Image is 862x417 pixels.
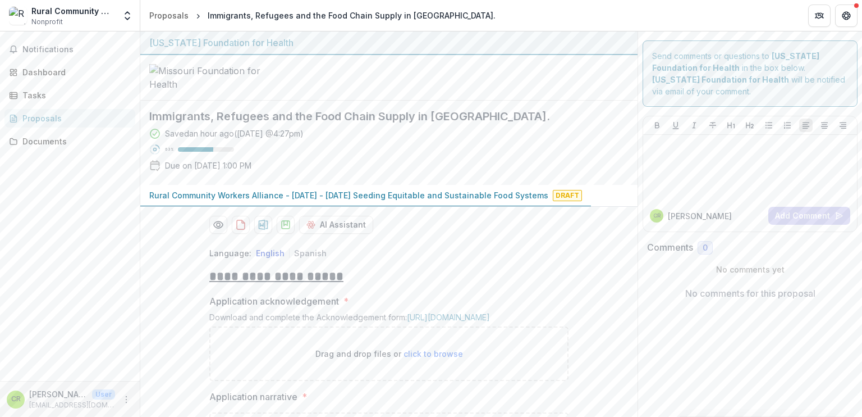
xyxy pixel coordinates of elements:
[818,119,831,132] button: Align Center
[149,189,548,201] p: Rural Community Workers Alliance - [DATE] - [DATE] Seeding Equitable and Sustainable Food Systems
[149,10,189,21] div: Proposals
[31,5,115,17] div: Rural Community Workers Alliance
[762,119,776,132] button: Bullet List
[165,160,251,171] p: Due on [DATE] 1:00 PM
[9,7,27,25] img: Rural Community Workers Alliance
[706,119,719,132] button: Strike
[650,119,664,132] button: Bold
[209,390,297,404] p: Application narrative
[725,119,738,132] button: Heading 1
[209,294,339,308] p: Application acknowledgement
[120,393,133,406] button: More
[315,348,463,360] p: Drag and drop files or
[668,210,732,222] p: [PERSON_NAME]
[768,207,850,225] button: Add Comment
[208,10,496,21] div: Immigrants, Refugees and the Food Chain Supply in [GEOGRAPHIC_DATA].
[404,349,463,359] span: click to browse
[643,40,858,107] div: Send comments or questions to in the box below. will be notified via email of your comment.
[647,242,693,253] h2: Comments
[685,287,815,300] p: No comments for this proposal
[22,66,126,78] div: Dashboard
[29,400,115,410] p: [EMAIL_ADDRESS][DOMAIN_NAME]
[254,216,272,234] button: download-proposal
[92,389,115,400] p: User
[4,132,135,151] a: Documents
[799,119,813,132] button: Align Left
[4,40,135,58] button: Notifications
[743,119,756,132] button: Heading 2
[652,75,789,84] strong: [US_STATE] Foundation for Health
[22,89,126,101] div: Tasks
[647,264,853,275] p: No comments yet
[145,7,500,24] nav: breadcrumb
[553,190,582,201] span: Draft
[165,146,173,153] p: 63 %
[835,4,858,27] button: Get Help
[687,119,701,132] button: Italicize
[836,119,850,132] button: Align Right
[120,4,135,27] button: Open entity switcher
[149,64,262,91] img: Missouri Foundation for Health
[209,247,251,259] p: Language:
[653,213,661,219] div: Carlos Rich
[11,396,21,403] div: Carlos Rich
[232,216,250,234] button: download-proposal
[781,119,794,132] button: Ordered List
[299,216,373,234] button: AI Assistant
[256,248,285,258] button: English
[31,17,63,27] span: Nonprofit
[149,36,629,49] div: [US_STATE] Foundation for Health
[4,86,135,105] a: Tasks
[703,243,708,253] span: 0
[29,388,88,400] p: [PERSON_NAME]
[165,128,304,139] div: Saved an hour ago ( [DATE] @ 4:27pm )
[4,63,135,81] a: Dashboard
[22,135,126,147] div: Documents
[294,248,327,258] button: Spanish
[209,216,227,234] button: Preview 926a2d49-355c-457e-be0c-d2755739bfc7-0.pdf
[22,45,131,55] span: Notifications
[145,7,193,24] a: Proposals
[407,312,490,322] a: [URL][DOMAIN_NAME]
[277,216,295,234] button: download-proposal
[149,110,611,123] h2: Immigrants, Refugees and the Food Chain Supply in [GEOGRAPHIC_DATA].
[209,312,568,327] div: Download and complete the Acknowledgement form:
[4,109,135,128] a: Proposals
[22,112,126,124] div: Proposals
[669,119,682,132] button: Underline
[808,4,831,27] button: Partners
